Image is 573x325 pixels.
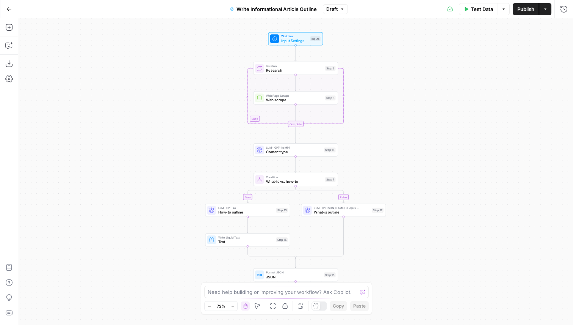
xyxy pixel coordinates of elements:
[295,45,296,61] g: Edge from start to step_2
[301,204,386,217] div: LLM · [PERSON_NAME]-3-opus-20240229What-is outlineStep 12
[372,208,384,213] div: Step 12
[295,75,296,91] g: Edge from step_2 to step_3
[266,93,323,98] span: Web Page Scrape
[266,274,322,279] span: JSON
[471,5,493,13] span: Test Data
[253,173,338,186] div: ConditionWhat-is vs. how-toStep 7
[247,186,296,203] g: Edge from step_7 to step_13
[333,303,344,309] span: Copy
[281,38,308,43] span: Input Settings
[218,209,274,215] span: How-to outline
[266,97,323,102] span: Web scrape
[323,4,348,14] button: Draft
[295,127,296,143] g: Edge from step_2-iteration-end to step_18
[253,91,338,105] div: Web Page ScrapeWeb scrapeStep 3
[288,121,303,127] div: Complete
[205,204,290,217] div: LLM · GPT-4oHow-to outlineStep 13
[310,36,321,41] div: Inputs
[266,68,323,73] span: Research
[276,208,288,213] div: Step 13
[517,5,534,13] span: Publish
[325,66,335,71] div: Step 2
[253,62,338,75] div: LoopIterationResearchStep 2
[459,3,498,15] button: Test Data
[513,3,539,15] button: Publish
[266,149,322,154] span: Content type
[281,34,308,39] span: Workflow
[325,96,335,100] div: Step 3
[266,179,323,184] span: What-is vs. how-to
[266,64,323,68] span: Iteration
[253,121,338,127] div: Complete
[266,270,322,275] span: Format JSON
[326,6,338,13] span: Draft
[248,246,296,259] g: Edge from step_15 to step_7-conditional-end
[236,5,317,13] span: Write Informational Article Outline
[314,206,369,210] span: LLM · [PERSON_NAME]-3-opus-20240229
[266,175,323,179] span: Condition
[247,217,248,233] g: Edge from step_13 to step_15
[205,233,290,246] div: Write Liquid TextTextStep 15
[324,272,335,277] div: Step 16
[353,303,366,309] span: Paste
[296,217,343,259] g: Edge from step_12 to step_7-conditional-end
[324,148,335,152] div: Step 18
[325,177,335,182] div: Step 7
[276,237,288,242] div: Step 15
[266,145,322,150] span: LLM · GPT-4o Mini
[253,32,338,46] div: WorkflowInput SettingsInputs
[295,257,296,268] g: Edge from step_7-conditional-end to step_16
[253,143,338,157] div: LLM · GPT-4o MiniContent typeStep 18
[330,301,347,311] button: Copy
[253,268,338,282] div: Format JSONJSONStep 16
[218,206,274,210] span: LLM · GPT-4o
[218,235,274,240] span: Write Liquid Text
[350,301,369,311] button: Paste
[296,186,344,203] g: Edge from step_7 to step_12
[218,239,274,244] span: Text
[295,157,296,173] g: Edge from step_18 to step_7
[217,303,225,309] span: 72%
[314,209,369,215] span: What-is outline
[225,3,321,15] button: Write Informational Article Outline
